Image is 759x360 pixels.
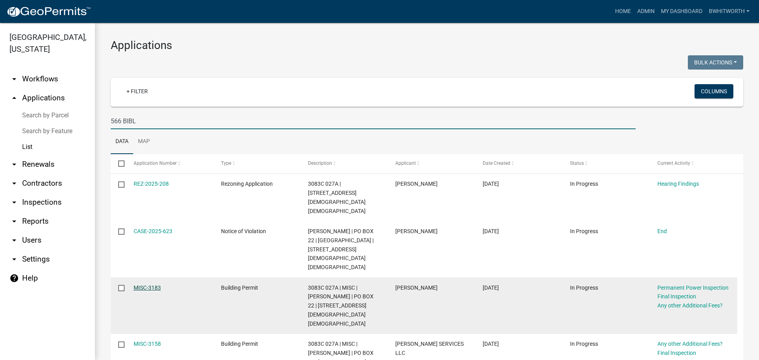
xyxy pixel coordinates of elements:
i: arrow_drop_down [9,254,19,264]
span: Date Created [483,160,510,166]
span: Antonio Coleote [395,181,438,187]
a: Final Inspection [657,293,696,300]
datatable-header-cell: Application Number [126,154,213,173]
span: Karen Henson [395,228,438,234]
a: Map [133,129,155,155]
span: In Progress [570,228,598,234]
a: REZ-2025-208 [134,181,169,187]
span: Building Permit [221,285,258,291]
a: Hearing Findings [657,181,699,187]
span: 06/04/2025 [483,228,499,234]
span: Building Permit [221,341,258,347]
span: Status [570,160,584,166]
i: help [9,273,19,283]
span: Current Activity [657,160,690,166]
button: Bulk Actions [688,55,743,70]
i: arrow_drop_down [9,236,19,245]
span: Applicant [395,160,416,166]
a: My Dashboard [658,4,706,19]
span: Application Number [134,160,177,166]
span: Felipe Zarate Diaz [395,285,438,291]
span: Description [308,160,332,166]
i: arrow_drop_down [9,160,19,169]
span: ANTONIO COLEOTE | PO BOX 22 | EAST ELLIJAY, GA 30539 | 566 BIBLE BAPTIST RD [308,228,374,270]
datatable-header-cell: Current Activity [650,154,737,173]
i: arrow_drop_down [9,198,19,207]
span: 04/23/2025 [483,341,499,347]
a: CASE-2025-623 [134,228,172,234]
h3: Applications [111,39,743,52]
datatable-header-cell: Description [300,154,388,173]
span: Type [221,160,231,166]
a: BWhitworth [706,4,753,19]
i: arrow_drop_down [9,179,19,188]
a: Permanent Power Inspection [657,285,729,291]
a: Final Inspection [657,350,696,356]
i: arrow_drop_down [9,74,19,84]
span: 08/01/2025 [483,181,499,187]
a: + Filter [120,84,154,98]
a: Any other Additional Fees? [657,302,723,309]
span: 05/02/2025 [483,285,499,291]
span: In Progress [570,341,598,347]
i: arrow_drop_down [9,217,19,226]
button: Columns [695,84,733,98]
input: Search for applications [111,113,636,129]
span: In Progress [570,285,598,291]
datatable-header-cell: Applicant [388,154,475,173]
span: In Progress [570,181,598,187]
datatable-header-cell: Status [563,154,650,173]
a: MISC-3158 [134,341,161,347]
a: End [657,228,667,234]
span: WILLIAMS SERVICES LLC [395,341,464,356]
span: 3083C 027A | MISC | ANTONIO COLEOTE | PO BOX 22 | 566 BIBLE BAPTIST RD [308,285,374,327]
a: Home [612,4,634,19]
a: Any other Additional Fees? [657,341,723,347]
a: Data [111,129,133,155]
datatable-header-cell: Select [111,154,126,173]
span: 3083C 027A | 566 BIBLE BAPTIST RD [308,181,366,214]
span: Notice of Violation [221,228,266,234]
datatable-header-cell: Type [213,154,300,173]
a: Admin [634,4,658,19]
datatable-header-cell: Date Created [475,154,563,173]
a: MISC-3183 [134,285,161,291]
i: arrow_drop_up [9,93,19,103]
span: Rezoning Application [221,181,273,187]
